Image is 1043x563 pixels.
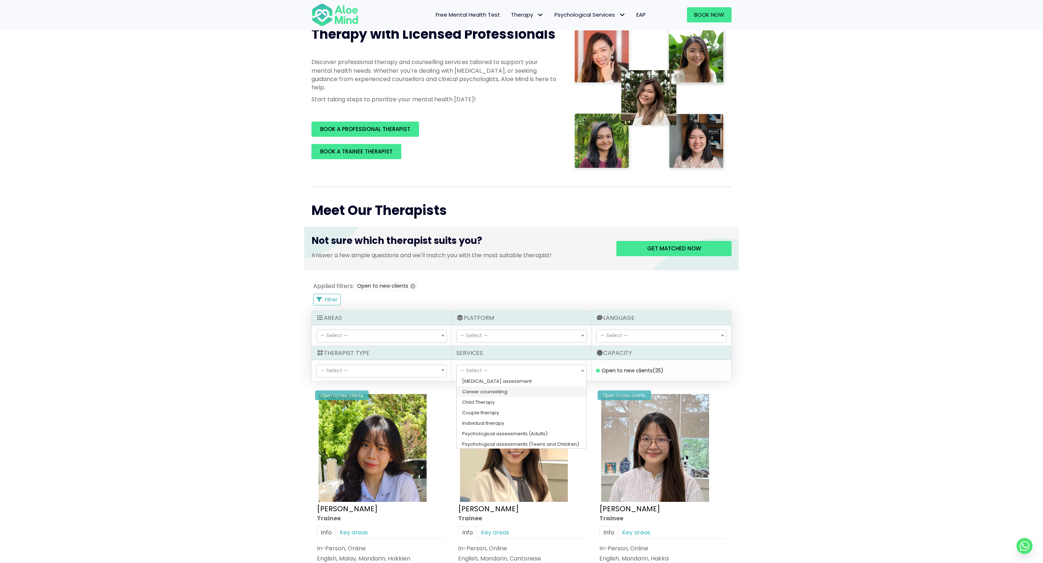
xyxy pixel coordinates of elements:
a: BOOK A TRAINEE THERAPIST [311,144,401,159]
div: Services [452,346,591,360]
li: Individual therapy [457,418,586,428]
span: — Select — [460,332,488,339]
div: Trainee [458,514,585,522]
label: Open to new clients [602,367,663,374]
a: Info [317,526,336,538]
nav: Menu [368,7,651,22]
a: [PERSON_NAME] [599,503,660,513]
span: Get matched now [647,245,701,252]
p: English, Malay, Mandarin, Hokkien [317,554,444,563]
span: — Select — [321,367,348,374]
button: Open to new clients [355,281,418,291]
div: Open to new clients [315,390,369,400]
span: BOOK A PROFESSIONAL THERAPIST [320,125,410,133]
li: Couple therapy [457,407,586,418]
span: — Select — [600,332,628,339]
p: Start taking steps to prioritize your mental health [DATE]! [311,95,558,103]
div: Therapist Type [312,346,451,360]
img: IMG_1660 – Tracy Kwah [460,394,568,502]
span: Therapy: submenu [535,10,545,20]
li: Psychological assessments (Teens and Children) [457,439,586,449]
div: Areas [312,311,451,325]
a: Psychological ServicesPsychological Services: submenu [549,7,631,22]
div: Trainee [317,514,444,522]
span: — Select — [460,367,488,374]
p: English, Mandarin, Hakka [599,554,726,563]
a: Free Mental Health Test [430,7,506,22]
button: Filter Listings [313,294,341,305]
h3: Not sure which therapist suits you? [311,234,606,251]
img: IMG_3049 – Joanne Lee [601,394,709,502]
span: Filter [325,296,338,303]
a: EAP [631,7,651,22]
img: Therapist collage [572,25,727,172]
span: Applied filters: [313,282,354,290]
a: Get matched now [616,241,732,256]
p: English, Mandarin, Cantonese [458,554,585,563]
p: Answer a few simple questions and we'll match you with the most suitable therapist! [311,251,606,259]
div: In-Person, Online [458,544,585,552]
div: Language [592,311,731,325]
div: Trainee [599,514,726,522]
a: TherapyTherapy: submenu [506,7,549,22]
a: Book Now [687,7,732,22]
div: In-Person, Online [317,544,444,552]
li: Psychological assessments (Adults) [457,428,586,439]
div: Capacity [592,346,731,360]
span: Meet Our Therapists [311,201,447,220]
a: Info [458,526,477,538]
span: Psychological Services: submenu [617,10,627,20]
span: — Select — [321,332,348,339]
span: Psychological Services [554,11,625,18]
a: Key areas [336,526,372,538]
li: [MEDICAL_DATA] assessment [457,376,586,386]
a: Key areas [618,526,654,538]
div: Platform [452,311,591,325]
span: Book Now [694,11,724,18]
li: Child Therapy [457,397,586,407]
span: (25) [653,367,663,374]
img: Aloe mind Logo [311,3,359,27]
a: Info [599,526,618,538]
a: BOOK A PROFESSIONAL THERAPIST [311,122,419,137]
span: BOOK A TRAINEE THERAPIST [320,148,393,155]
div: In-Person, Online [599,544,726,552]
a: [PERSON_NAME] [458,503,519,513]
a: Key areas [477,526,513,538]
span: Free Mental Health Test [436,11,500,18]
a: [PERSON_NAME] [317,503,378,513]
p: Discover professional therapy and counselling services tailored to support your mental health nee... [311,58,558,92]
li: Career counselling [457,386,586,397]
div: Open to new clients [598,390,651,400]
img: Aloe Mind Profile Pic – Christie Yong Kar Xin [319,394,427,502]
span: Therapy with Licensed Professionals [311,25,556,43]
a: Whatsapp [1017,538,1032,554]
span: Therapy [511,11,544,18]
span: EAP [636,11,646,18]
